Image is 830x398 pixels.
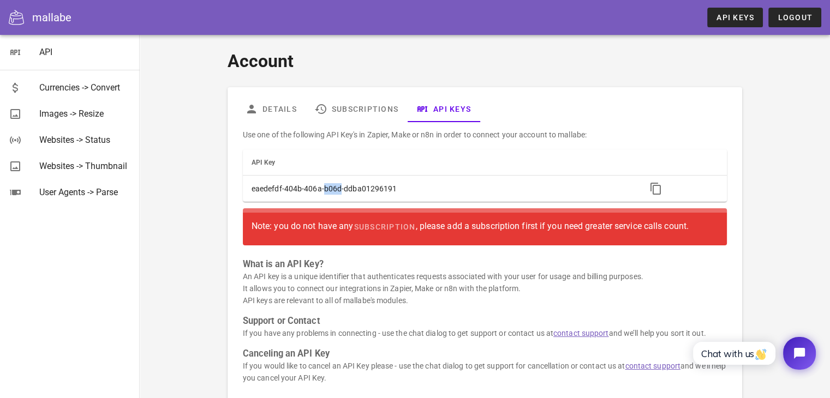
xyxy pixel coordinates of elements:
a: API Keys [407,96,480,122]
th: API Key: Not sorted. Activate to sort ascending. [243,149,637,176]
div: Images -> Resize [39,108,131,119]
p: If you have any problems in connecting - use the chat dialog to get support or contact us at and ... [243,327,727,339]
a: Details [236,96,306,122]
p: Use one of the following API Key's in Zapier, Make or n8n in order to connect your account to mal... [243,129,727,141]
div: User Agents -> Parse [39,187,131,197]
p: An API key is a unique identifier that authenticates requests associated with your user for usage... [243,270,727,306]
div: Websites -> Status [39,135,131,145]
button: Logout [768,8,821,27]
a: subscription [353,217,415,237]
a: contact support [625,361,680,370]
a: Subscriptions [306,96,407,122]
span: API Keys [716,13,754,22]
a: API Keys [707,8,763,27]
a: contact support [553,329,609,337]
iframe: Tidio Chat [681,328,825,379]
div: API [39,47,131,57]
td: eaedefdf-404b-406a-b06d-ddba01296191 [243,176,637,202]
div: mallabe [32,9,71,26]
div: Note: you do not have any , please add a subscription first if you need greater service calls count. [252,217,718,237]
span: Logout [777,13,813,22]
h3: Support or Contact [243,315,727,327]
span: subscription [353,222,415,231]
h1: Account [228,48,742,74]
div: Currencies -> Convert [39,82,131,93]
span: API Key [252,159,276,166]
p: If you would like to cancel an API Key please - use the chat dialog to get support for cancellati... [243,360,727,384]
div: Websites -> Thumbnail [39,161,131,171]
h3: What is an API Key? [243,258,727,270]
h3: Canceling an API Key [243,348,727,360]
